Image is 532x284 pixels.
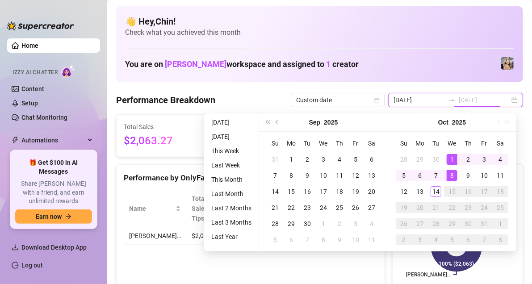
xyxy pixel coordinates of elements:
div: 8 [495,234,506,245]
div: 15 [286,186,297,197]
a: Log out [21,262,43,269]
td: 2025-10-12 [396,184,412,200]
div: 6 [415,170,425,181]
td: 2025-09-21 [267,200,283,216]
th: Sa [492,135,508,151]
span: Izzy AI Chatter [13,68,58,77]
div: 16 [463,186,473,197]
div: 28 [270,218,281,229]
td: 2025-10-18 [492,184,508,200]
div: 1 [447,154,457,165]
th: Total Sales & Tips [186,190,226,227]
td: 2025-09-03 [315,151,331,167]
div: 29 [415,154,425,165]
td: 2025-09-20 [364,184,380,200]
span: arrow-right [65,213,71,220]
div: 1 [495,218,506,229]
th: Su [396,135,412,151]
div: 22 [447,202,457,213]
h4: Performance Breakdown [116,94,215,106]
div: 6 [366,154,377,165]
div: 18 [334,186,345,197]
td: 2025-09-11 [331,167,348,184]
div: 8 [286,170,297,181]
button: Last year (Control + left) [263,113,272,131]
img: logo-BBDzfeDw.svg [7,21,74,30]
div: 9 [302,170,313,181]
div: 29 [286,218,297,229]
div: 26 [398,218,409,229]
span: [PERSON_NAME] [165,59,226,69]
div: 4 [431,234,441,245]
div: 26 [350,202,361,213]
td: 2025-09-05 [348,151,364,167]
div: 19 [350,186,361,197]
th: Su [267,135,283,151]
td: 2025-10-23 [460,200,476,216]
span: Check what you achieved this month [125,28,514,38]
td: 2025-10-10 [348,232,364,248]
th: Tu [299,135,315,151]
button: Choose a year [452,113,466,131]
li: Last Year [208,231,255,242]
td: 2025-10-03 [476,151,492,167]
div: 2 [334,218,345,229]
li: [DATE] [208,131,255,142]
td: 2025-10-08 [315,232,331,248]
div: 6 [463,234,473,245]
td: 2025-10-28 [428,216,444,232]
li: This Week [208,146,255,156]
th: Name [124,190,186,227]
li: Last Month [208,188,255,199]
div: 31 [479,218,490,229]
span: 1 [326,59,331,69]
th: Sa [364,135,380,151]
td: 2025-11-08 [492,232,508,248]
div: 13 [415,186,425,197]
div: 14 [431,186,441,197]
li: [DATE] [208,117,255,128]
td: 2025-10-01 [444,151,460,167]
div: 28 [398,154,409,165]
h1: You are on workspace and assigned to creator [125,59,359,69]
th: Fr [476,135,492,151]
div: 14 [270,186,281,197]
td: 2025-10-13 [412,184,428,200]
div: 5 [398,170,409,181]
div: 27 [366,202,377,213]
td: 2025-10-10 [476,167,492,184]
img: AI Chatter [61,65,75,78]
td: 2025-10-16 [460,184,476,200]
td: 2025-10-01 [315,216,331,232]
td: 2025-09-07 [267,167,283,184]
div: 7 [479,234,490,245]
td: 2025-10-08 [444,167,460,184]
td: 2025-10-31 [476,216,492,232]
td: 2025-09-17 [315,184,331,200]
td: 2025-10-02 [331,216,348,232]
td: 2025-09-02 [299,151,315,167]
div: 11 [366,234,377,245]
div: 12 [350,170,361,181]
div: 6 [286,234,297,245]
div: 24 [318,202,329,213]
div: 7 [270,170,281,181]
td: 2025-10-20 [412,200,428,216]
div: 17 [318,186,329,197]
td: 2025-10-21 [428,200,444,216]
div: 7 [302,234,313,245]
td: 2025-09-29 [283,216,299,232]
div: 24 [479,202,490,213]
td: 2025-09-12 [348,167,364,184]
div: 20 [366,186,377,197]
input: End date [459,95,510,105]
td: 2025-10-06 [412,167,428,184]
div: 2 [463,154,473,165]
div: 29 [447,218,457,229]
button: Choose a month [309,113,321,131]
td: 2025-11-06 [460,232,476,248]
div: 11 [495,170,506,181]
td: 2025-10-09 [460,167,476,184]
button: Choose a year [324,113,338,131]
li: This Month [208,174,255,185]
